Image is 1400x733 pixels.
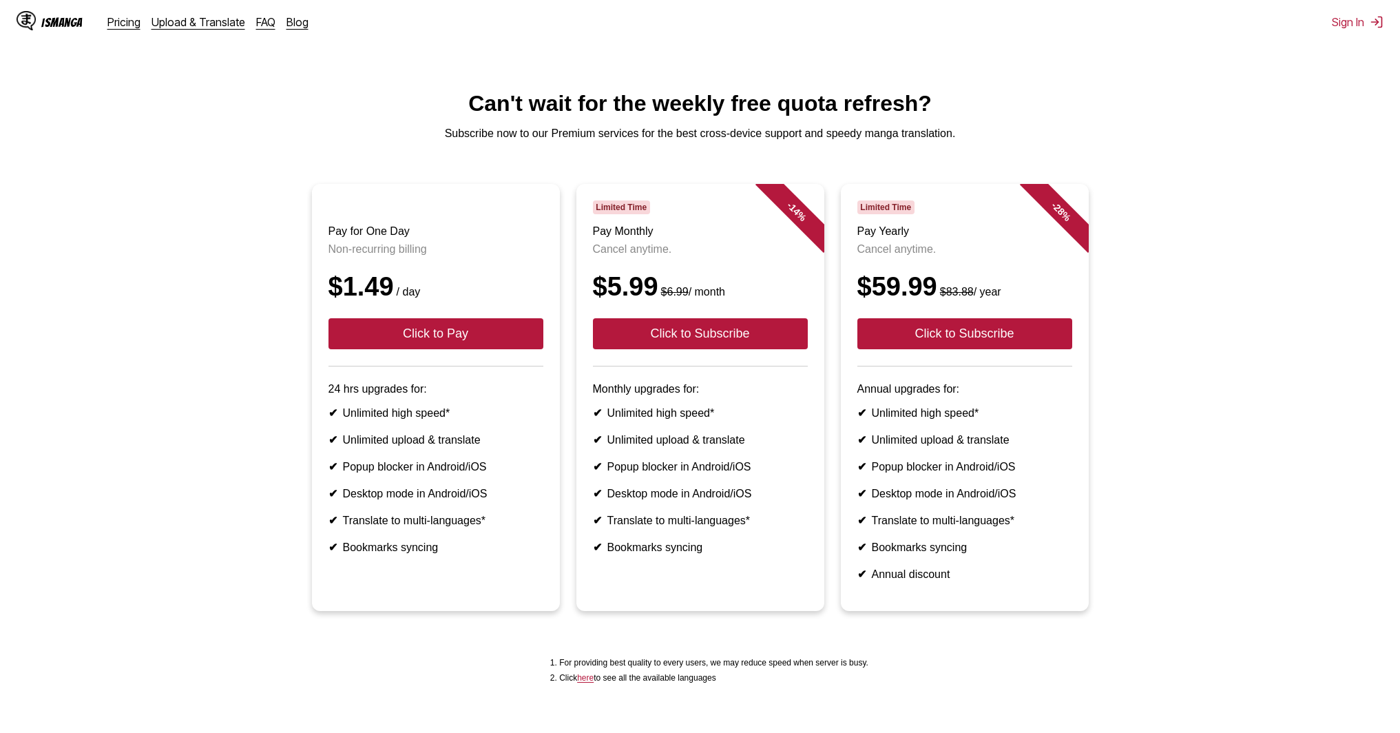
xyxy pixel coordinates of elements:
[394,286,421,298] small: / day
[328,515,337,526] b: ✔
[593,272,808,302] div: $5.99
[593,433,808,446] li: Unlimited upload & translate
[328,225,543,238] h3: Pay for One Day
[857,461,866,473] b: ✔
[593,243,808,256] p: Cancel anytime.
[857,243,1072,256] p: Cancel anytime.
[755,170,837,253] div: - 14 %
[593,407,602,419] b: ✔
[328,514,543,527] li: Translate to multi-languages*
[328,243,543,256] p: Non-recurring billing
[658,286,725,298] small: / month
[286,15,309,29] a: Blog
[328,407,337,419] b: ✔
[857,406,1072,420] li: Unlimited high speed*
[593,200,650,214] span: Limited Time
[17,11,107,33] a: IsManga LogoIsManga
[152,15,245,29] a: Upload & Translate
[1332,15,1383,29] button: Sign In
[328,434,337,446] b: ✔
[577,673,594,683] a: Available languages
[857,488,866,499] b: ✔
[11,127,1389,140] p: Subscribe now to our Premium services for the best cross-device support and speedy manga translat...
[857,541,1072,554] li: Bookmarks syncing
[857,487,1072,500] li: Desktop mode in Android/iOS
[328,460,543,473] li: Popup blocker in Android/iOS
[328,541,543,554] li: Bookmarks syncing
[857,407,866,419] b: ✔
[11,91,1389,116] h1: Can't wait for the weekly free quota refresh?
[559,658,868,668] li: For providing best quality to every users, we may reduce speed when server is busy.
[937,286,1001,298] small: / year
[857,433,1072,446] li: Unlimited upload & translate
[328,487,543,500] li: Desktop mode in Android/iOS
[940,286,974,298] s: $83.88
[593,225,808,238] h3: Pay Monthly
[857,383,1072,395] p: Annual upgrades for:
[857,225,1072,238] h3: Pay Yearly
[857,515,866,526] b: ✔
[328,433,543,446] li: Unlimited upload & translate
[857,568,1072,581] li: Annual discount
[328,541,337,553] b: ✔
[17,11,36,30] img: IsManga Logo
[593,460,808,473] li: Popup blocker in Android/iOS
[328,383,543,395] p: 24 hrs upgrades for:
[328,272,543,302] div: $1.49
[857,318,1072,349] button: Click to Subscribe
[661,286,689,298] s: $6.99
[857,200,915,214] span: Limited Time
[857,514,1072,527] li: Translate to multi-languages*
[593,406,808,420] li: Unlimited high speed*
[593,515,602,526] b: ✔
[1370,15,1383,29] img: Sign out
[593,461,602,473] b: ✔
[857,272,1072,302] div: $59.99
[593,487,808,500] li: Desktop mode in Android/iOS
[857,460,1072,473] li: Popup blocker in Android/iOS
[256,15,275,29] a: FAQ
[593,318,808,349] button: Click to Subscribe
[593,514,808,527] li: Translate to multi-languages*
[328,488,337,499] b: ✔
[1019,170,1102,253] div: - 28 %
[593,488,602,499] b: ✔
[328,461,337,473] b: ✔
[857,568,866,580] b: ✔
[593,541,602,553] b: ✔
[857,541,866,553] b: ✔
[559,673,868,683] li: Click to see all the available languages
[107,15,140,29] a: Pricing
[593,541,808,554] li: Bookmarks syncing
[328,318,543,349] button: Click to Pay
[41,16,83,29] div: IsManga
[857,434,866,446] b: ✔
[593,434,602,446] b: ✔
[328,406,543,420] li: Unlimited high speed*
[593,383,808,395] p: Monthly upgrades for:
